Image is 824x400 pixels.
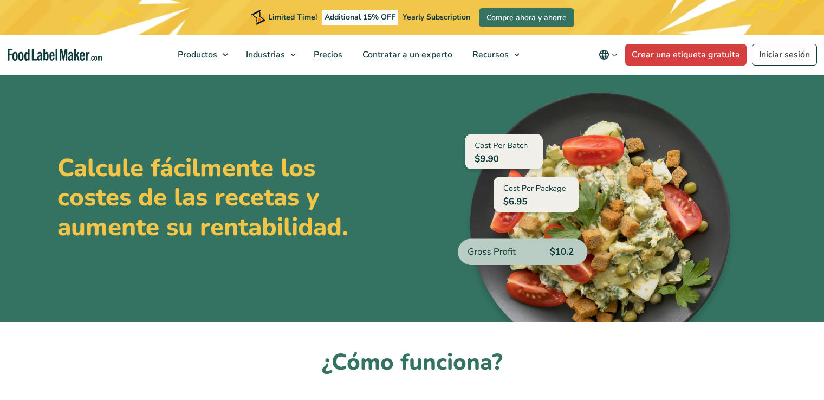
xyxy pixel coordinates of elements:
[310,49,343,61] span: Precios
[304,35,350,75] a: Precios
[8,49,102,61] a: Food Label Maker homepage
[268,12,317,22] span: Limited Time!
[243,49,286,61] span: Industrias
[359,49,453,61] span: Contratar a un experto
[469,49,510,61] span: Recursos
[479,8,574,27] a: Compre ahora y ahorre
[322,10,398,25] span: Additional 15% OFF
[353,35,460,75] a: Contratar a un experto
[168,35,233,75] a: Productos
[403,12,470,22] span: Yearly Subscription
[57,348,767,378] h2: ¿Cómo funciona?
[463,35,525,75] a: Recursos
[752,44,817,66] a: Iniciar sesión
[625,44,747,66] a: Crear una etiqueta gratuita
[591,44,625,66] button: Change language
[236,35,301,75] a: Industrias
[57,153,350,242] h1: Calcule fácilmente los costes de las recetas y aumente su rentabilidad.
[174,49,218,61] span: Productos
